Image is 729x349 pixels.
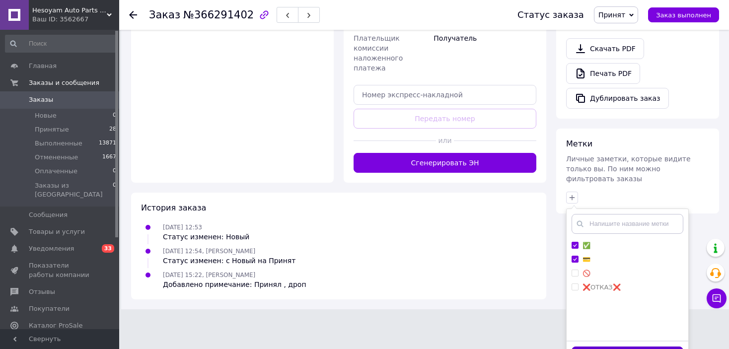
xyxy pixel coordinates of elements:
button: Дублировать заказ [566,88,669,109]
span: Отмененные [35,153,78,162]
button: Заказ выполнен [648,7,719,22]
input: Напишите название метки [572,214,683,234]
span: Заказ [149,9,180,21]
div: Статус изменен: Новый [163,232,249,242]
span: Сообщения [29,210,68,219]
a: Скачать PDF [566,38,644,59]
button: Сгенерировать ЭН [354,153,536,173]
div: Добавлено примечание: Принял , дроп [163,279,306,289]
label: 🚫 [583,270,590,277]
span: Заказы [29,95,53,104]
span: 28 [109,125,116,134]
label: ❌ОТКАЗ❌ [583,283,621,291]
span: Принят [598,11,625,19]
span: Покупатели [29,304,70,313]
button: Чат с покупателем [707,288,727,308]
span: Главная [29,62,57,70]
span: 1667 [102,153,116,162]
input: Номер экспресс-накладной [354,85,536,105]
span: Каталог ProSale [29,321,82,330]
span: Hesoyam Auto Parts - Интернет-магазин автомобильных запчастей и комплектующих [32,6,107,15]
div: Статус изменен: с Новый на Принят [163,256,295,266]
span: [DATE] 12:53 [163,224,202,231]
span: Заказы из [GEOGRAPHIC_DATA] [35,181,113,199]
div: Вернуться назад [129,10,137,20]
span: Заказ выполнен [656,11,711,19]
span: История заказа [141,203,206,212]
span: 0 [113,111,116,120]
span: Принятые [35,125,69,134]
a: Печать PDF [566,63,640,84]
div: Статус заказа [517,10,584,20]
span: Товары и услуги [29,227,85,236]
div: Получатель [432,29,538,77]
span: или [436,136,454,145]
span: 0 [113,167,116,176]
span: Выполненные [35,139,82,148]
input: Поиск [5,35,117,53]
label: 💳 [583,256,590,263]
span: Отзывы [29,287,55,296]
span: Оплаченные [35,167,77,176]
span: №366291402 [183,9,254,21]
span: 13871 [99,139,116,148]
span: Плательщик комиссии наложенного платежа [354,34,403,72]
span: Показатели работы компании [29,261,92,279]
span: Метки [566,139,592,148]
span: Уведомления [29,244,74,253]
span: 33 [102,244,114,253]
span: Новые [35,111,57,120]
div: Ваш ID: 3562667 [32,15,119,24]
span: Заказы и сообщения [29,78,99,87]
span: [DATE] 12:54, [PERSON_NAME] [163,248,255,255]
span: [DATE] 15:22, [PERSON_NAME] [163,272,255,279]
span: 0 [113,181,116,199]
span: Личные заметки, которые видите только вы. По ним можно фильтровать заказы [566,155,691,183]
label: ✅ [583,242,590,249]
